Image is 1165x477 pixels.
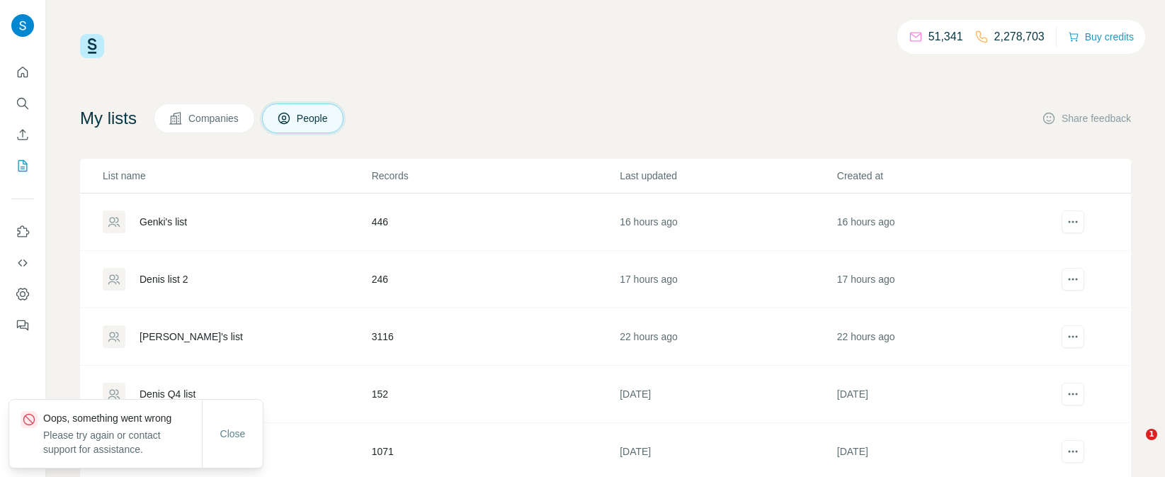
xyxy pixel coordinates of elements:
td: 3116 [371,308,619,366]
span: 1 [1146,429,1157,440]
td: 16 hours ago [836,193,1054,251]
td: 246 [371,251,619,308]
iframe: Intercom live chat [1117,429,1151,463]
td: 16 hours ago [619,193,836,251]
p: List name [103,169,370,183]
p: Records [372,169,618,183]
button: actions [1062,325,1084,348]
button: My lists [11,153,34,179]
button: actions [1062,383,1084,405]
button: Feedback [11,313,34,338]
td: 446 [371,193,619,251]
p: Please try again or contact support for assistance. [43,428,202,456]
td: 22 hours ago [619,308,836,366]
td: [DATE] [836,366,1054,423]
button: Search [11,91,34,116]
div: Genki's list [140,215,187,229]
button: Use Surfe API [11,250,34,276]
td: 17 hours ago [619,251,836,308]
p: Last updated [620,169,836,183]
h4: My lists [80,107,137,130]
p: 51,341 [928,28,963,45]
button: actions [1062,211,1084,233]
div: [PERSON_NAME]'s list [140,330,243,344]
button: Dashboard [11,281,34,307]
td: [DATE] [619,366,836,423]
div: Denis Q4 list [140,387,195,401]
span: Close [220,427,246,441]
span: People [297,111,329,125]
button: Close [210,421,256,447]
button: Buy credits [1068,27,1134,47]
button: Quick start [11,60,34,85]
span: Companies [188,111,240,125]
button: actions [1062,440,1084,463]
td: 152 [371,366,619,423]
div: Denis list 2 [140,272,188,286]
button: actions [1062,268,1084,291]
button: Enrich CSV [11,122,34,147]
p: Oops, something went wrong [43,411,202,425]
button: Share feedback [1042,111,1131,125]
button: Use Surfe on LinkedIn [11,219,34,245]
img: Avatar [11,14,34,37]
td: 17 hours ago [836,251,1054,308]
p: 2,278,703 [994,28,1045,45]
img: Surfe Logo [80,34,104,58]
td: 22 hours ago [836,308,1054,366]
p: Created at [837,169,1053,183]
